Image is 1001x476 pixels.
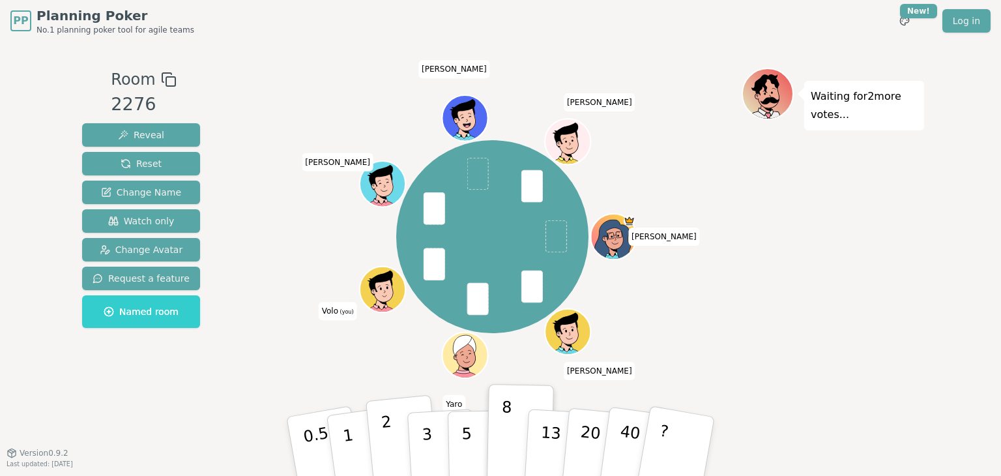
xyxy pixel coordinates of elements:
span: Request a feature [93,272,190,285]
span: (you) [338,309,354,315]
span: Watch only [108,215,175,228]
span: Reveal [118,128,164,141]
button: New! [893,9,916,33]
span: No.1 planning poker tool for agile teams [36,25,194,35]
button: Named room [82,295,200,328]
span: Click to change your name [418,60,490,78]
span: Nicole is the host [624,215,635,227]
a: Log in [942,9,991,33]
span: Change Name [101,186,181,199]
span: Click to change your name [302,153,373,171]
span: Last updated: [DATE] [7,460,73,468]
button: Reset [82,152,200,175]
button: Request a feature [82,267,200,290]
a: PPPlanning PokerNo.1 planning poker tool for agile teams [10,7,194,35]
span: Click to change your name [442,395,465,413]
span: Click to change your name [564,362,635,380]
span: Planning Poker [36,7,194,25]
button: Click to change your avatar [361,268,404,311]
p: 8 [500,398,512,468]
span: Version 0.9.2 [20,448,68,458]
button: Change Avatar [82,238,200,261]
span: Room [111,68,155,91]
p: Waiting for 2 more votes... [811,87,918,124]
span: Named room [104,305,179,318]
span: Click to change your name [564,93,635,112]
button: Reveal [82,123,200,147]
span: Change Avatar [100,243,183,256]
div: 2276 [111,91,176,118]
span: Click to change your name [319,302,357,320]
span: Reset [121,157,162,170]
span: Click to change your name [628,228,700,246]
button: Watch only [82,209,200,233]
span: PP [13,13,28,29]
button: Change Name [82,181,200,204]
button: Version0.9.2 [7,448,68,458]
div: New! [900,4,937,18]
